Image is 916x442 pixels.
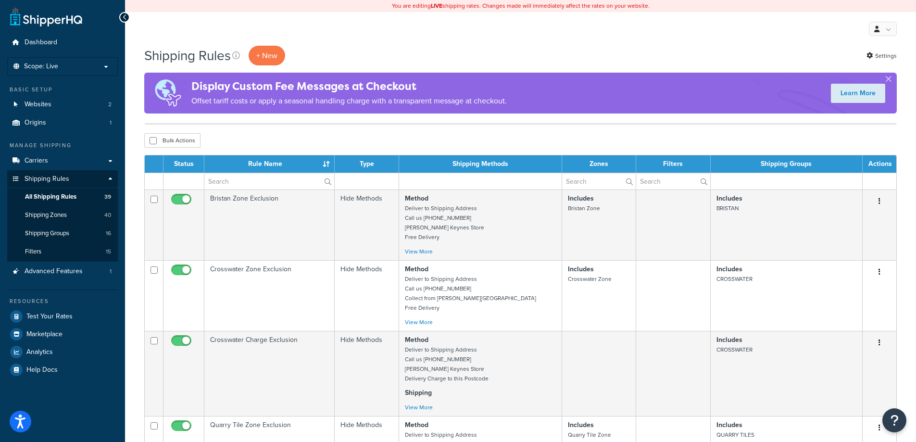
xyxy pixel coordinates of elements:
[405,318,433,327] a: View More
[110,119,112,127] span: 1
[7,263,118,280] a: Advanced Features 1
[108,101,112,109] span: 2
[204,155,335,173] th: Rule Name : activate to sort column ascending
[831,84,885,103] a: Learn More
[405,403,433,412] a: View More
[7,308,118,325] a: Test Your Rates
[568,264,594,274] strong: Includes
[716,345,753,354] small: CROSSWATER
[104,211,111,219] span: 40
[7,188,118,206] a: All Shipping Rules 39
[106,229,111,238] span: 16
[568,204,600,213] small: Bristan Zone
[110,267,112,276] span: 1
[405,388,432,398] strong: Shipping
[405,420,428,430] strong: Method
[7,170,118,262] li: Shipping Rules
[204,331,335,416] td: Crosswater Charge Exclusion
[25,38,57,47] span: Dashboard
[7,96,118,114] a: Websites 2
[568,193,594,203] strong: Includes
[7,225,118,242] li: Shipping Groups
[568,420,594,430] strong: Includes
[7,297,118,305] div: Resources
[7,114,118,132] li: Origins
[249,46,285,65] p: + New
[25,119,46,127] span: Origins
[7,225,118,242] a: Shipping Groups 16
[7,206,118,224] li: Shipping Zones
[405,193,428,203] strong: Method
[25,101,51,109] span: Websites
[7,326,118,343] a: Marketplace
[405,247,433,256] a: View More
[163,155,204,173] th: Status
[866,49,897,63] a: Settings
[711,155,863,173] th: Shipping Groups
[7,152,118,170] a: Carriers
[144,46,231,65] h1: Shipping Rules
[25,193,76,201] span: All Shipping Rules
[405,275,536,312] small: Deliver to Shipping Address Call us [PHONE_NUMBER] Collect from [PERSON_NAME][GEOGRAPHIC_DATA] Fr...
[7,141,118,150] div: Manage Shipping
[335,155,399,173] th: Type
[335,331,399,416] td: Hide Methods
[25,248,41,256] span: Filters
[562,155,636,173] th: Zones
[26,330,63,339] span: Marketplace
[191,78,507,94] h4: Display Custom Fee Messages at Checkout
[7,34,118,51] a: Dashboard
[882,408,906,432] button: Open Resource Center
[26,313,73,321] span: Test Your Rates
[204,260,335,331] td: Crosswater Zone Exclusion
[7,343,118,361] a: Analytics
[7,263,118,280] li: Advanced Features
[24,63,58,71] span: Scope: Live
[7,206,118,224] a: Shipping Zones 40
[144,73,191,114] img: duties-banner-06bc72dcb5fe05cb3f9472aba00be2ae8eb53ab6f0d8bb03d382ba314ac3c341.png
[568,275,612,283] small: Crosswater Zone
[562,173,636,189] input: Search
[7,86,118,94] div: Basic Setup
[405,264,428,274] strong: Method
[863,155,896,173] th: Actions
[25,211,67,219] span: Shipping Zones
[104,193,111,201] span: 39
[26,366,58,374] span: Help Docs
[716,204,739,213] small: BRISTAN
[25,229,69,238] span: Shipping Groups
[25,157,48,165] span: Carriers
[335,189,399,260] td: Hide Methods
[405,204,484,241] small: Deliver to Shipping Address Call us [PHONE_NUMBER] [PERSON_NAME] Keynes Store Free Delivery
[7,170,118,188] a: Shipping Rules
[25,175,69,183] span: Shipping Rules
[7,188,118,206] li: All Shipping Rules
[405,345,489,383] small: Deliver to Shipping Address Call us [PHONE_NUMBER] [PERSON_NAME] Keynes Store Delivery Charge to ...
[204,189,335,260] td: Bristan Zone Exclusion
[716,264,742,274] strong: Includes
[716,335,742,345] strong: Includes
[399,155,562,173] th: Shipping Methods
[636,155,711,173] th: Filters
[405,335,428,345] strong: Method
[25,267,83,276] span: Advanced Features
[716,275,753,283] small: CROSSWATER
[716,420,742,430] strong: Includes
[636,173,710,189] input: Search
[7,243,118,261] li: Filters
[431,1,442,10] b: LIVE
[7,243,118,261] a: Filters 15
[144,133,201,148] button: Bulk Actions
[204,173,334,189] input: Search
[26,348,53,356] span: Analytics
[106,248,111,256] span: 15
[7,96,118,114] li: Websites
[568,430,611,439] small: Quarry Tile Zone
[7,361,118,379] a: Help Docs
